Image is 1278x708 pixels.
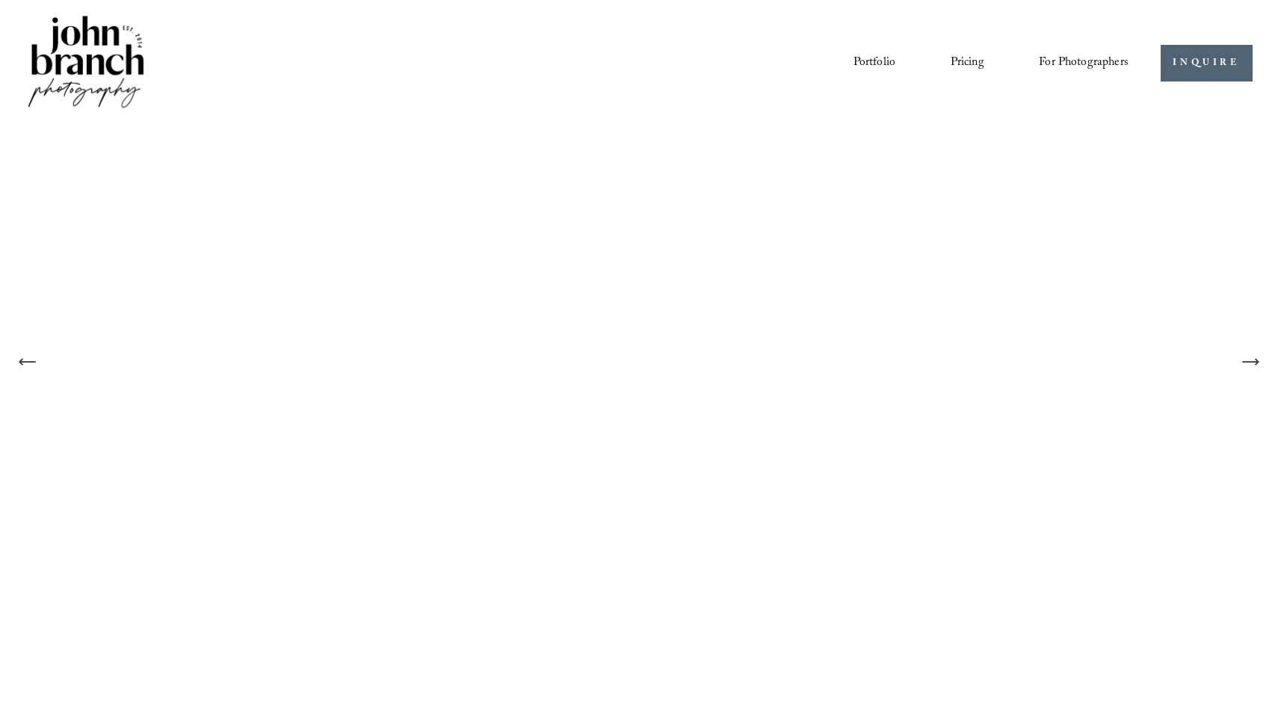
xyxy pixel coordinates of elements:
[1161,45,1253,81] a: INQUIRE
[11,345,44,378] button: Previous Slide
[951,50,984,76] a: Pricing
[25,13,146,114] img: John Branch IV Photography
[1039,50,1129,76] a: folder dropdown
[1039,52,1129,75] span: For Photographers
[1234,345,1267,378] button: Next Slide
[853,50,895,76] a: Portfolio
